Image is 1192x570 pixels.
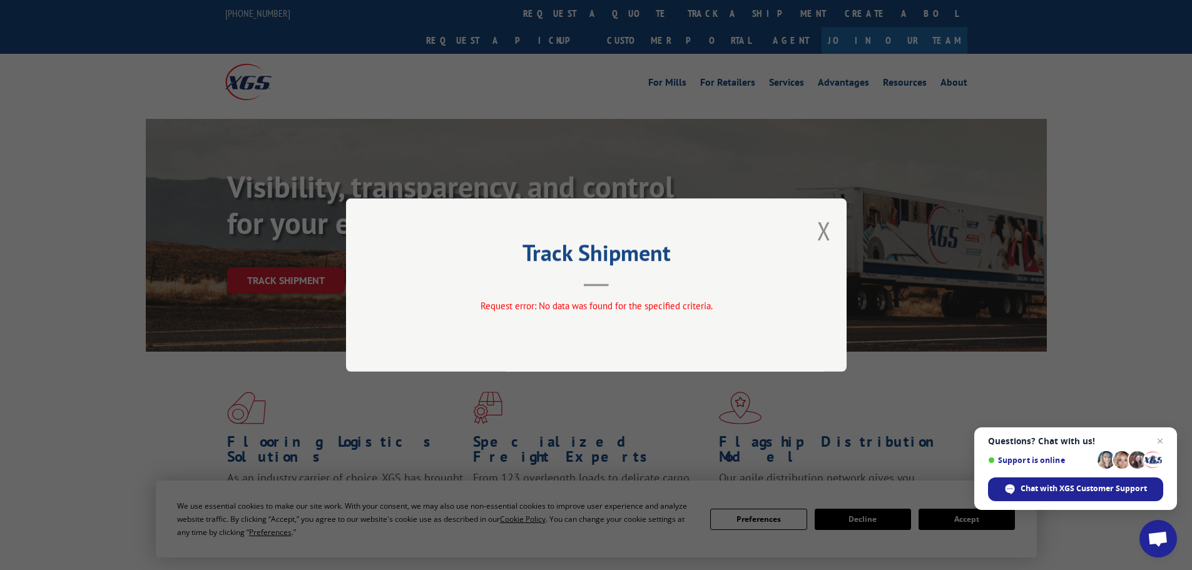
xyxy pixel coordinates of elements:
button: Close modal [817,214,831,247]
span: Chat with XGS Customer Support [1021,483,1147,494]
span: Questions? Chat with us! [988,436,1163,446]
div: Open chat [1139,520,1177,557]
h2: Track Shipment [409,244,784,268]
span: Support is online [988,455,1093,465]
span: Request error: No data was found for the specified criteria. [480,300,712,312]
div: Chat with XGS Customer Support [988,477,1163,501]
span: Close chat [1153,434,1168,449]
